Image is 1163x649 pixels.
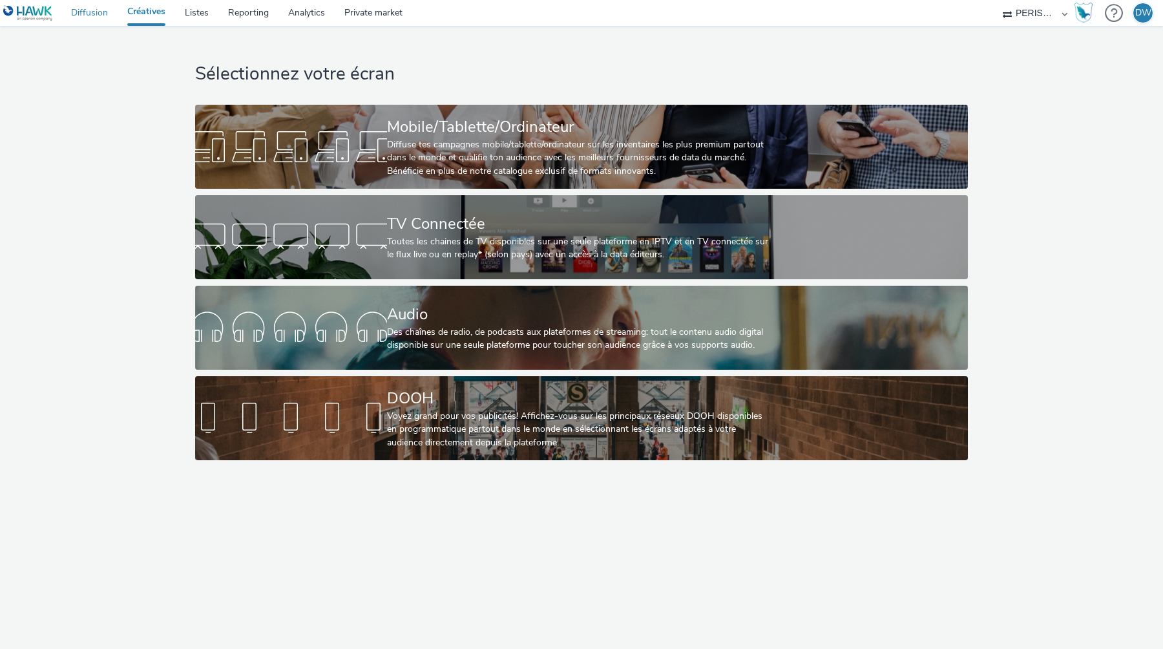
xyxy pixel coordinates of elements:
[195,105,967,189] a: Mobile/Tablette/OrdinateurDiffuse tes campagnes mobile/tablette/ordinateur sur les inventaires le...
[1135,3,1151,23] div: DW
[387,303,771,326] div: Audio
[195,62,967,87] h1: Sélectionnez votre écran
[387,235,771,262] div: Toutes les chaines de TV disponibles sur une seule plateforme en IPTV et en TV connectée sur le f...
[387,326,771,352] div: Des chaînes de radio, de podcasts aux plateformes de streaming: tout le contenu audio digital dis...
[387,387,771,410] div: DOOH
[387,213,771,235] div: TV Connectée
[387,116,771,138] div: Mobile/Tablette/Ordinateur
[387,138,771,178] div: Diffuse tes campagnes mobile/tablette/ordinateur sur les inventaires les plus premium partout dan...
[3,5,53,21] img: undefined Logo
[1074,3,1098,23] a: Hawk Academy
[195,286,967,370] a: AudioDes chaînes de radio, de podcasts aux plateformes de streaming: tout le contenu audio digita...
[387,410,771,449] div: Voyez grand pour vos publicités! Affichez-vous sur les principaux réseaux DOOH disponibles en pro...
[195,376,967,460] a: DOOHVoyez grand pour vos publicités! Affichez-vous sur les principaux réseaux DOOH disponibles en...
[1074,3,1093,23] img: Hawk Academy
[195,195,967,279] a: TV ConnectéeToutes les chaines de TV disponibles sur une seule plateforme en IPTV et en TV connec...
